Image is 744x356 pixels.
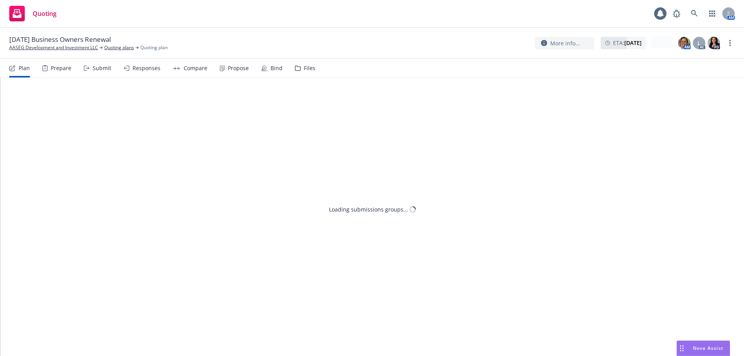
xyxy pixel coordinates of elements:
div: Responses [133,65,160,71]
a: more [725,38,735,48]
strong: [DATE] [624,39,642,46]
div: Loading submissions groups... [329,205,408,213]
div: Plan [19,65,30,71]
span: Quoting plan [140,44,168,51]
a: AASEG Development and Investment LLC [9,44,98,51]
button: More info... [535,37,594,50]
a: Quoting [6,3,60,24]
a: Quoting plans [104,44,134,51]
span: L [697,39,701,47]
div: Submit [93,65,111,71]
span: [DATE] Business Owners Renewal [9,35,111,44]
span: Nova Assist [693,345,723,351]
img: photo [708,37,720,49]
span: ETA : [613,39,642,47]
div: Files [304,65,315,71]
a: Switch app [704,6,720,21]
span: More info... [550,39,580,47]
img: photo [678,37,691,49]
div: Drag to move [677,341,687,356]
div: Bind [270,65,282,71]
span: Quoting [33,10,57,17]
div: Propose [228,65,249,71]
div: Prepare [51,65,71,71]
button: Nova Assist [677,341,730,356]
a: Report a Bug [669,6,684,21]
a: Search [687,6,702,21]
div: Compare [184,65,207,71]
